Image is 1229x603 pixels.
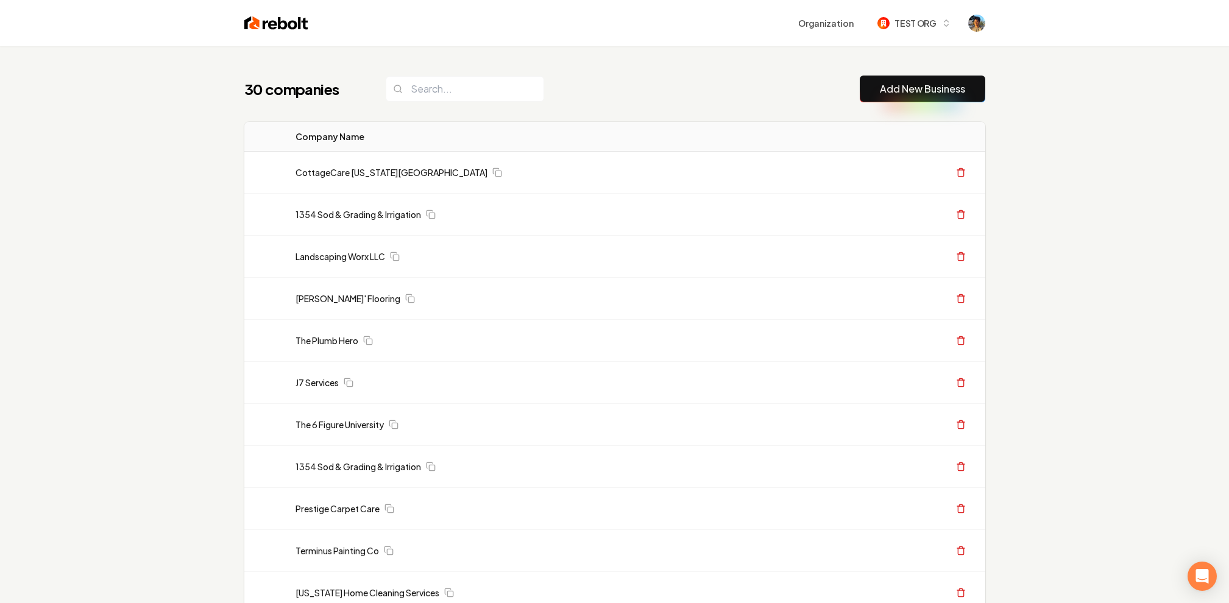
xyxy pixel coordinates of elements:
[296,587,439,599] a: [US_STATE] Home Cleaning Services
[894,17,936,30] span: TEST ORG
[296,166,487,178] a: CottageCare [US_STATE][GEOGRAPHIC_DATA]
[296,334,358,347] a: The Plumb Hero
[296,250,385,263] a: Landscaping Worx LLC
[244,79,361,99] h1: 30 companies
[296,545,379,557] a: Terminus Painting Co
[386,76,544,102] input: Search...
[968,15,985,32] img: Aditya Nair
[296,418,384,431] a: The 6 Figure University
[296,460,421,473] a: 1354 Sod & Grading & Irrigation
[296,208,421,220] a: 1354 Sod & Grading & Irrigation
[286,122,692,152] th: Company Name
[244,15,308,32] img: Rebolt Logo
[791,12,860,34] button: Organization
[296,376,339,389] a: J7 Services
[880,82,965,96] a: Add New Business
[968,15,985,32] button: Open user button
[860,76,985,102] button: Add New Business
[296,503,380,515] a: Prestige Carpet Care
[877,17,890,29] img: TEST ORG
[296,292,400,305] a: [PERSON_NAME]' Flooring
[1188,562,1217,591] div: Open Intercom Messenger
